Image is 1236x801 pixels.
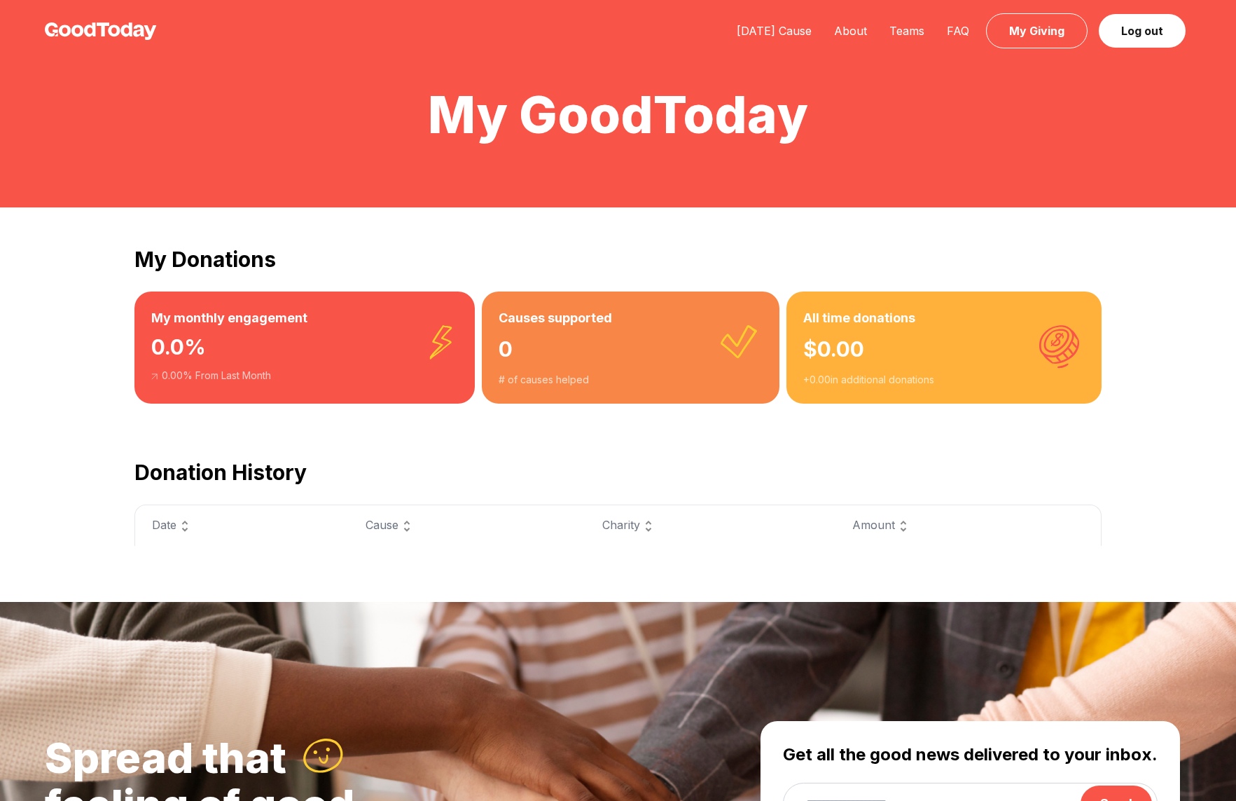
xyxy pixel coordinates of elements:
a: About [823,24,878,38]
div: 0.0 % [151,328,458,369]
div: 0.00 % From Last Month [151,369,458,383]
h3: Get all the good news delivered to your inbox. [783,744,1158,766]
div: $ 0.00 [803,328,1085,373]
a: Log out [1099,14,1186,48]
h3: All time donations [803,308,1085,328]
div: Charity [602,516,819,535]
h3: My monthly engagement [151,308,458,328]
h2: Donation History [134,460,1102,485]
img: :) [300,734,347,779]
h2: My Donations [134,247,1102,272]
div: # of causes helped [499,373,763,387]
div: Amount [852,516,1084,535]
div: 0 [499,328,763,373]
h3: Causes supported [499,308,763,328]
div: + 0.00 in additional donations [803,373,1085,387]
a: Teams [878,24,936,38]
img: GoodToday [45,22,157,40]
div: Date [152,516,332,535]
div: Cause [366,516,568,535]
a: FAQ [936,24,980,38]
a: My Giving [986,13,1088,48]
a: [DATE] Cause [725,24,823,38]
